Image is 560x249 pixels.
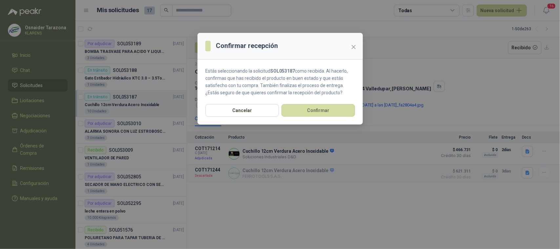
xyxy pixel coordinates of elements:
span: close [351,44,356,50]
strong: SOL053187 [270,68,295,74]
button: Close [348,42,359,52]
p: Estás seleccionando la solicitud como recibida. Al hacerlo, confirmas que has recibido el product... [205,67,355,96]
button: Cancelar [205,104,279,117]
h3: Confirmar recepción [216,41,278,51]
button: Confirmar [281,104,355,117]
